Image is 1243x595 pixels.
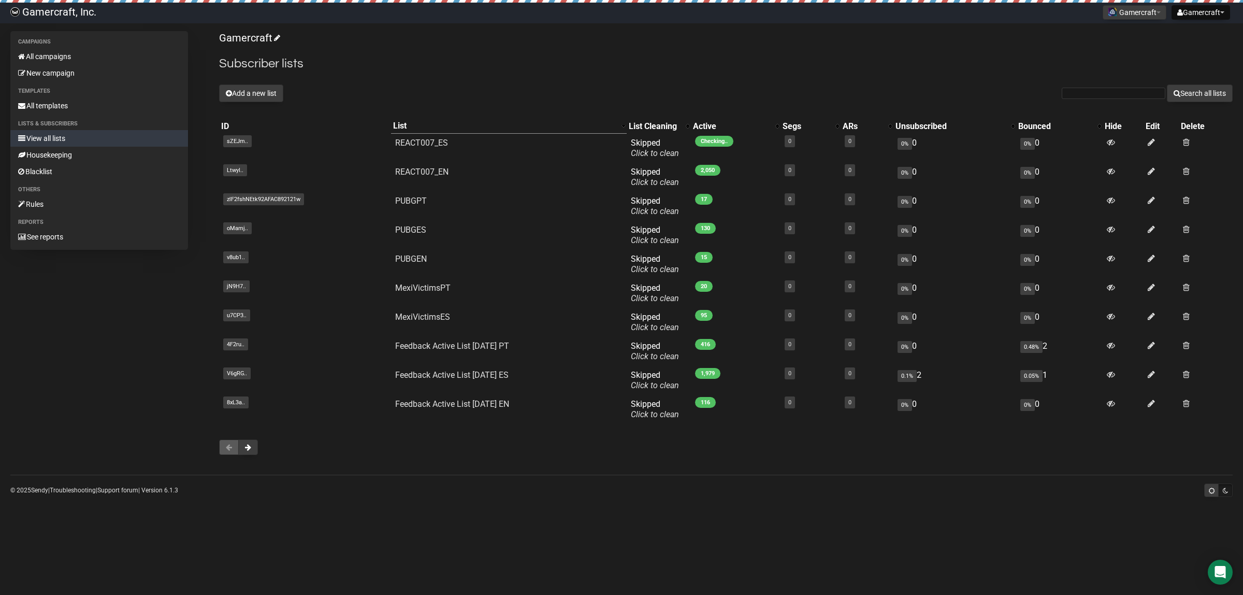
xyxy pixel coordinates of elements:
span: Skipped [631,254,679,274]
td: 1 [1016,366,1103,395]
span: Skipped [631,312,679,332]
a: 0 [848,283,851,290]
th: ID: No sort applied, sorting is disabled [219,119,391,134]
span: 0% [898,399,912,411]
a: 0 [848,370,851,377]
span: 116 [695,397,716,408]
th: Bounced: No sort applied, activate to apply an ascending sort [1016,119,1103,134]
td: 0 [1016,221,1103,250]
span: 0.1% [898,370,917,382]
img: 1.png [1108,8,1117,16]
a: Sendy [31,487,48,494]
div: Bounced [1018,121,1093,132]
span: 0.05% [1020,370,1043,382]
div: Edit [1146,121,1176,132]
span: zlF2fshNEtk92AFAC892121w [223,193,304,205]
a: Gamercraft [219,32,279,44]
span: 0% [1020,225,1035,237]
a: MexiVictimsES [395,312,450,322]
span: 0% [1020,312,1035,324]
a: All templates [10,97,188,114]
span: oMamj.. [223,222,252,234]
a: 0 [788,370,791,377]
span: u7CP3.. [223,309,250,321]
td: 0 [893,221,1016,250]
button: Gamercraft [1172,5,1230,20]
td: 0 [893,395,1016,424]
a: 0 [848,167,851,174]
button: Add a new list [219,84,283,102]
a: Click to clean [631,380,679,390]
span: 0% [1020,254,1035,266]
span: Skipped [631,370,679,390]
th: Active: No sort applied, activate to apply an ascending sort [691,119,781,134]
a: Blacklist [10,163,188,180]
a: 0 [848,312,851,319]
span: 0% [898,283,912,295]
span: 0% [898,138,912,150]
a: Support forum [97,487,138,494]
td: 2 [893,366,1016,395]
a: See reports [10,229,188,245]
a: Feedback Active List [DATE] ES [395,370,509,380]
div: Open Intercom Messenger [1208,560,1233,585]
span: Checking.. [695,136,733,147]
span: 95 [695,310,713,321]
a: 0 [788,225,791,232]
td: 0 [1016,395,1103,424]
th: Delete: No sort applied, sorting is disabled [1179,119,1233,134]
th: List Cleaning: No sort applied, activate to apply an ascending sort [627,119,691,134]
td: 0 [893,134,1016,163]
a: 0 [848,138,851,145]
a: REACT007_ES [395,138,448,148]
a: 0 [788,138,791,145]
td: 0 [1016,308,1103,337]
span: Skipped [631,225,679,245]
a: Click to clean [631,351,679,361]
a: Click to clean [631,148,679,158]
a: Click to clean [631,293,679,303]
span: 130 [695,223,716,234]
span: 0% [1020,138,1035,150]
span: sZEJm.. [223,135,252,147]
span: 15 [695,252,713,263]
th: Hide: No sort applied, sorting is disabled [1103,119,1144,134]
h2: Subscriber lists [219,54,1233,73]
div: ARs [843,121,883,132]
span: 0% [898,254,912,266]
th: ARs: No sort applied, activate to apply an ascending sort [841,119,893,134]
a: View all lists [10,130,188,147]
span: 4F2ru.. [223,338,248,350]
button: Search all lists [1167,84,1233,102]
th: Unsubscribed: No sort applied, activate to apply an ascending sort [893,119,1016,134]
a: PUBGES [395,225,426,235]
span: Skipped [631,138,679,158]
a: Click to clean [631,206,679,216]
td: 0 [1016,250,1103,279]
span: 0% [1020,196,1035,208]
li: Campaigns [10,36,188,48]
a: PUBGPT [395,196,427,206]
td: 0 [893,250,1016,279]
li: Templates [10,85,188,97]
td: 0 [893,308,1016,337]
a: MexiVictimsPT [395,283,451,293]
span: 0% [898,196,912,208]
a: 0 [848,341,851,348]
td: 0 [893,279,1016,308]
li: Others [10,183,188,196]
span: 416 [695,339,716,350]
div: Segs [783,121,830,132]
span: 17 [695,194,713,205]
td: 0 [893,337,1016,366]
span: 0% [1020,167,1035,179]
a: 0 [848,399,851,406]
td: 0 [1016,279,1103,308]
td: 0 [893,192,1016,221]
a: Click to clean [631,177,679,187]
div: Active [693,121,770,132]
td: 2 [1016,337,1103,366]
a: New campaign [10,65,188,81]
button: Gamercraft [1103,5,1166,20]
span: 0% [898,167,912,179]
